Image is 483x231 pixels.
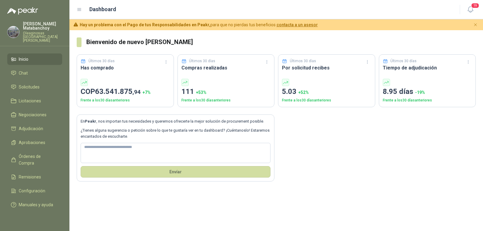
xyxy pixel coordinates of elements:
p: Últimos 30 días [390,58,417,64]
span: Remisiones [19,174,41,180]
p: Frente a los 30 días anteriores [181,98,271,103]
span: para que no pierdas tus beneficios [80,21,318,28]
p: En , nos importan tus necesidades y queremos ofrecerte la mejor solución de procurement posible. [81,118,270,124]
span: -19 % [415,90,425,95]
span: Solicitudes [19,84,40,90]
p: Frente a los 30 días anteriores [383,98,472,103]
span: Configuración [19,188,45,194]
h3: Tiempo de adjudicación [383,64,472,72]
h3: Has comprado [81,64,170,72]
a: Inicio [7,53,62,65]
span: 19 [471,3,479,8]
span: + 53 % [196,90,206,95]
a: Remisiones [7,171,62,183]
p: 5.03 [282,86,371,98]
p: COP [81,86,170,98]
a: Adjudicación [7,123,62,134]
b: Peakr [85,119,96,124]
a: Licitaciones [7,95,62,107]
p: Frente a los 30 días anteriores [282,98,371,103]
p: Últimos 30 días [88,58,115,64]
a: Órdenes de Compra [7,151,62,169]
span: Adjudicación [19,125,43,132]
p: [PERSON_NAME] Matabanchoy [23,22,62,30]
span: Licitaciones [19,98,41,104]
h1: Dashboard [89,5,116,14]
p: Últimos 30 días [290,58,316,64]
a: Aprobaciones [7,137,62,148]
span: Aprobaciones [19,139,45,146]
a: Negociaciones [7,109,62,120]
h3: Compras realizadas [181,64,271,72]
a: Solicitudes [7,81,62,93]
button: 19 [465,4,476,15]
p: Frente a los 30 días anteriores [81,98,170,103]
span: 63.541.875 [95,87,141,96]
span: Negociaciones [19,111,46,118]
h3: Bienvenido de nuevo [PERSON_NAME] [86,37,476,47]
p: ¿Tienes alguna sugerencia o petición sobre lo que te gustaría ver en tu dashboard? ¡Cuéntanoslo! ... [81,127,270,140]
img: Company Logo [8,26,19,38]
p: Oleaginosas [GEOGRAPHIC_DATA][PERSON_NAME] [23,31,62,42]
span: Inicio [19,56,28,63]
span: Órdenes de Compra [19,153,56,166]
span: Chat [19,70,28,76]
img: Logo peakr [7,7,38,14]
span: + 52 % [298,90,309,95]
span: + 7 % [142,90,151,95]
h3: Por solicitud recibes [282,64,371,72]
p: 8.95 días [383,86,472,98]
span: Manuales y ayuda [19,201,53,208]
a: Configuración [7,185,62,197]
b: Hay un problema con el Pago de tus Responsabilidades en Peakr, [80,22,210,27]
a: Chat [7,67,62,79]
button: Cerrar [472,21,479,29]
button: Envíar [81,166,270,178]
p: Últimos 30 días [189,58,215,64]
p: 111 [181,86,271,98]
a: Manuales y ayuda [7,199,62,210]
a: contacta a un asesor [277,22,318,27]
span: ,94 [133,88,141,95]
